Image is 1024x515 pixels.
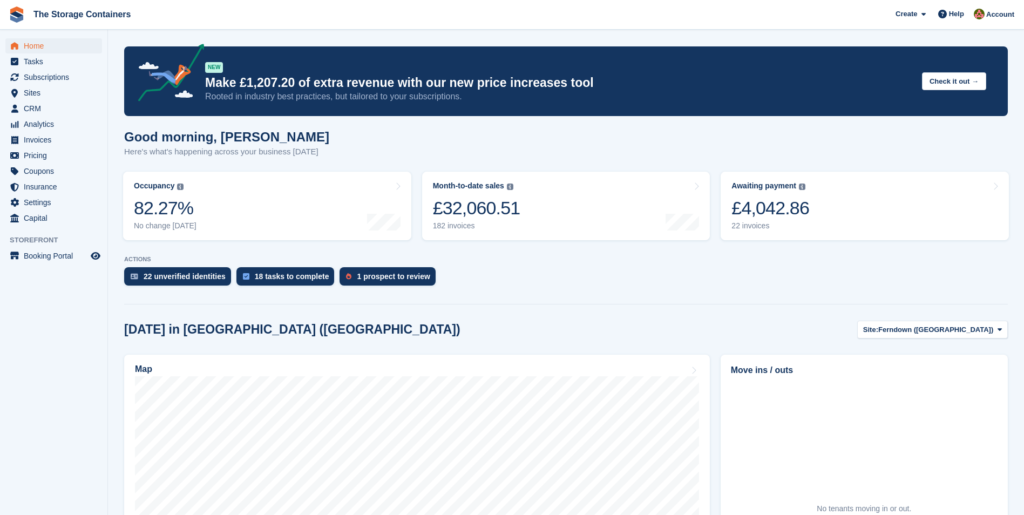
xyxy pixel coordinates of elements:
span: Site: [863,324,878,335]
span: Settings [24,195,89,210]
div: 1 prospect to review [357,272,430,281]
div: £32,060.51 [433,197,520,219]
a: menu [5,85,102,100]
a: Awaiting payment £4,042.86 22 invoices [721,172,1009,240]
div: NEW [205,62,223,73]
span: Coupons [24,164,89,179]
img: price-adjustments-announcement-icon-8257ccfd72463d97f412b2fc003d46551f7dbcb40ab6d574587a9cd5c0d94... [129,44,205,105]
img: icon-info-grey-7440780725fd019a000dd9b08b2336e03edf1995a4989e88bcd33f0948082b44.svg [799,184,805,190]
span: Invoices [24,132,89,147]
p: ACTIONS [124,256,1008,263]
img: icon-info-grey-7440780725fd019a000dd9b08b2336e03edf1995a4989e88bcd33f0948082b44.svg [177,184,184,190]
div: 82.27% [134,197,196,219]
h1: Good morning, [PERSON_NAME] [124,130,329,144]
div: No tenants moving in or out. [817,503,911,514]
p: Here's what's happening across your business [DATE] [124,146,329,158]
span: CRM [24,101,89,116]
div: 22 unverified identities [144,272,226,281]
span: Pricing [24,148,89,163]
a: 1 prospect to review [340,267,440,291]
span: Storefront [10,235,107,246]
span: Help [949,9,964,19]
span: Tasks [24,54,89,69]
span: Home [24,38,89,53]
div: Month-to-date sales [433,181,504,191]
a: Preview store [89,249,102,262]
span: Capital [24,211,89,226]
a: menu [5,195,102,210]
div: 182 invoices [433,221,520,231]
div: No change [DATE] [134,221,196,231]
img: verify_identity-adf6edd0f0f0b5bbfe63781bf79b02c33cf7c696d77639b501bdc392416b5a36.svg [131,273,138,280]
img: task-75834270c22a3079a89374b754ae025e5fb1db73e45f91037f5363f120a921f8.svg [243,273,249,280]
a: Month-to-date sales £32,060.51 182 invoices [422,172,710,240]
div: 22 invoices [731,221,809,231]
div: Occupancy [134,181,174,191]
div: £4,042.86 [731,197,809,219]
h2: [DATE] in [GEOGRAPHIC_DATA] ([GEOGRAPHIC_DATA]) [124,322,460,337]
span: Create [896,9,917,19]
a: menu [5,211,102,226]
p: Make £1,207.20 of extra revenue with our new price increases tool [205,75,913,91]
a: menu [5,70,102,85]
a: Occupancy 82.27% No change [DATE] [123,172,411,240]
a: menu [5,148,102,163]
a: menu [5,117,102,132]
span: Insurance [24,179,89,194]
a: menu [5,164,102,179]
img: Kirsty Simpson [974,9,985,19]
a: menu [5,248,102,263]
img: prospect-51fa495bee0391a8d652442698ab0144808aea92771e9ea1ae160a38d050c398.svg [346,273,351,280]
a: menu [5,179,102,194]
a: menu [5,101,102,116]
span: Analytics [24,117,89,132]
button: Site: Ferndown ([GEOGRAPHIC_DATA]) [857,321,1008,338]
span: Account [986,9,1014,20]
h2: Move ins / outs [731,364,998,377]
img: stora-icon-8386f47178a22dfd0bd8f6a31ec36ba5ce8667c1dd55bd0f319d3a0aa187defe.svg [9,6,25,23]
p: Rooted in industry best practices, but tailored to your subscriptions. [205,91,913,103]
div: Awaiting payment [731,181,796,191]
a: menu [5,132,102,147]
span: Booking Portal [24,248,89,263]
a: menu [5,54,102,69]
a: 18 tasks to complete [236,267,340,291]
a: menu [5,38,102,53]
h2: Map [135,364,152,374]
span: Ferndown ([GEOGRAPHIC_DATA]) [878,324,993,335]
a: The Storage Containers [29,5,135,23]
a: 22 unverified identities [124,267,236,291]
span: Subscriptions [24,70,89,85]
span: Sites [24,85,89,100]
div: 18 tasks to complete [255,272,329,281]
button: Check it out → [922,72,986,90]
img: icon-info-grey-7440780725fd019a000dd9b08b2336e03edf1995a4989e88bcd33f0948082b44.svg [507,184,513,190]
